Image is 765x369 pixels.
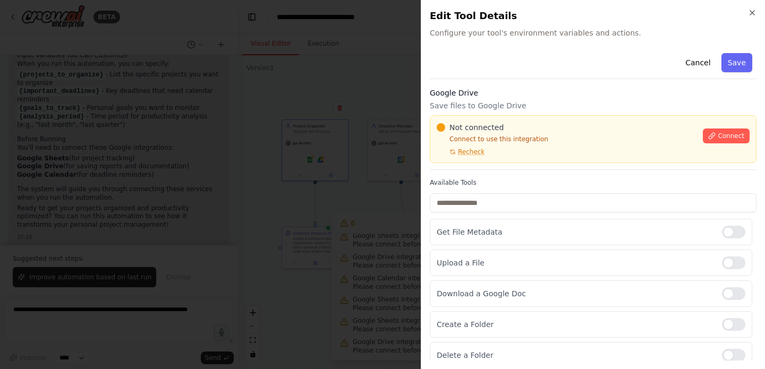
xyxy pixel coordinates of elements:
p: Upload a File [437,258,713,268]
button: Cancel [679,53,717,72]
p: Connect to use this integration [437,135,696,143]
span: Recheck [458,148,484,156]
p: Get File Metadata [437,227,713,237]
p: Save files to Google Drive [430,100,756,111]
button: Connect [703,128,750,143]
p: Create a Folder [437,319,713,330]
p: Download a Google Doc [437,288,713,299]
span: Connect [718,132,744,140]
label: Available Tools [430,178,756,187]
span: Configure your tool's environment variables and actions. [430,28,756,38]
span: Not connected [449,122,504,133]
h3: Google Drive [430,88,756,98]
button: Save [721,53,752,72]
button: Recheck [437,148,484,156]
h2: Edit Tool Details [430,8,756,23]
p: Delete a Folder [437,350,713,361]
